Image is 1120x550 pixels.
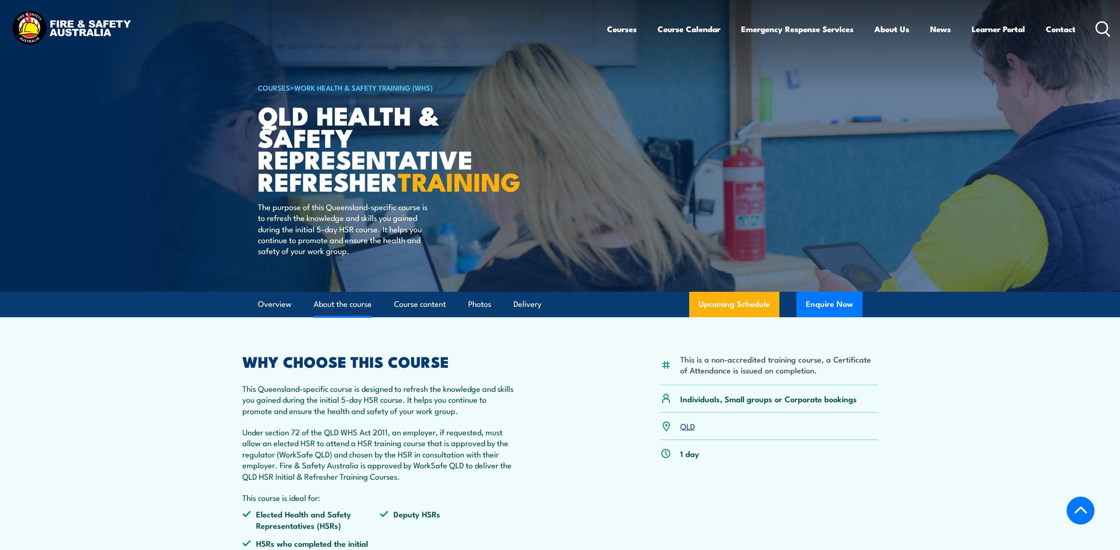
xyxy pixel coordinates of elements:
[258,82,491,93] h6: >
[258,292,291,317] a: Overview
[930,17,951,42] a: News
[607,17,637,42] a: Courses
[658,17,720,42] a: Course Calendar
[680,354,878,376] li: This is a non-accredited training course, a Certificate of Attendance is issued on completion.
[242,383,518,416] p: This Queensland-specific course is designed to refresh the knowledge and skills you gained during...
[394,292,446,317] a: Course content
[796,292,863,317] button: Enquire Now
[680,393,857,404] p: Individuals, Small groups or Corporate bookings
[689,292,779,317] a: Upcoming Schedule
[1046,17,1076,42] a: Contact
[380,508,518,531] li: Deputy HSRs
[513,292,541,317] a: Delivery
[242,508,380,531] li: Elected Health and Safety Representatives (HSRs)
[972,17,1025,42] a: Learner Portal
[242,426,518,482] p: Under section 72 of the QLD WHS Act 2011, an employer, if requested, must allow an elected HSR to...
[468,292,491,317] a: Photos
[314,292,372,317] a: About the course
[242,492,518,503] p: This course is ideal for:
[258,104,491,192] h1: QLD Health & Safety Representative Refresher
[874,17,909,42] a: About Us
[398,161,521,200] strong: TRAINING
[680,448,699,459] p: 1 day
[258,201,430,256] p: The purpose of this Queensland-specific course is to refresh the knowledge and skills you gained ...
[242,355,518,368] h2: WHY CHOOSE THIS COURSE
[741,17,854,42] a: Emergency Response Services
[294,82,433,93] a: Work Health & Safety Training (WHS)
[680,420,695,432] a: QLD
[258,82,290,93] a: COURSES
